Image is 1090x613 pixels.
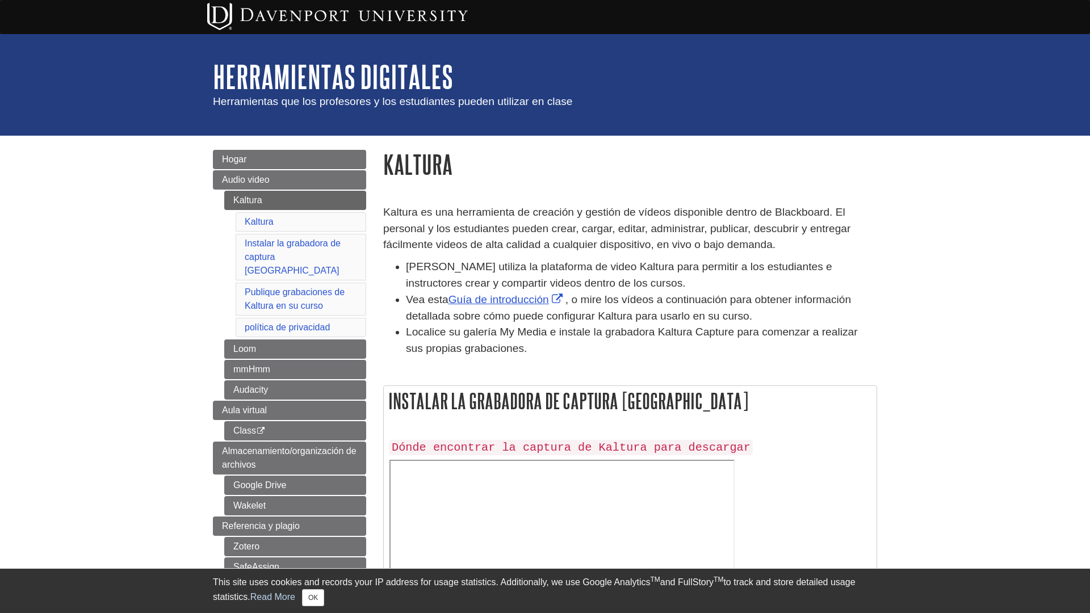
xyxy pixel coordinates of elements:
[250,592,295,602] a: Read More
[406,259,877,292] li: [PERSON_NAME] utiliza la plataforma de video Kaltura para permitir a los estudiantes e instructor...
[245,322,330,332] a: política de privacidad
[406,292,877,325] li: Vea esta , o mire los vídeos a continuación para obtener información detallada sobre cómo puede c...
[213,95,573,107] span: Herramientas que los profesores y los estudiantes pueden utilizar en clase
[245,217,274,226] a: Kaltura
[213,576,877,606] div: This site uses cookies and records your IP address for usage statistics. Additionally, we use Goo...
[245,238,341,275] a: Instalar la grabadora de captura [GEOGRAPHIC_DATA]
[384,386,877,416] h2: Instalar la grabadora de captura [GEOGRAPHIC_DATA]
[224,421,366,440] a: Class
[222,175,270,184] span: Audio video
[207,3,468,30] img: Davenport University
[224,476,366,495] a: Google Drive
[224,496,366,515] a: Wakelet
[448,293,565,305] a: Link opens in new window
[714,576,723,583] sup: TM
[224,191,366,210] a: Kaltura
[213,150,366,169] a: Hogar
[383,150,877,179] h1: Kaltura
[213,170,366,190] a: Audio video
[383,204,877,253] p: Kaltura es una herramienta de creación y gestión de vídeos disponible dentro de Blackboard. El pe...
[245,287,345,310] a: Publique grabaciones de Kaltura en su curso
[406,324,877,357] li: Localice su galería My Media e instale la grabadora Kaltura Capture para comenzar a realizar sus ...
[256,427,266,435] i: This link opens in a new window
[222,521,300,531] span: Referencia y plagio
[224,360,366,379] a: mmHmm
[213,517,366,536] a: Referencia y plagio
[224,339,366,359] a: Loom
[222,154,247,164] span: Hogar
[222,405,267,415] span: Aula virtual
[224,380,366,400] a: Audacity
[213,401,366,420] a: Aula virtual
[222,446,357,469] span: Almacenamiento/organización de archivos
[302,589,324,606] button: Close
[389,440,753,455] code: Dónde encontrar la captura de Kaltura para descargar
[213,442,366,475] a: Almacenamiento/organización de archivos
[650,576,660,583] sup: TM
[224,537,366,556] a: Zotero
[213,59,453,94] a: Herramientas digitales
[224,557,366,577] a: SafeAssign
